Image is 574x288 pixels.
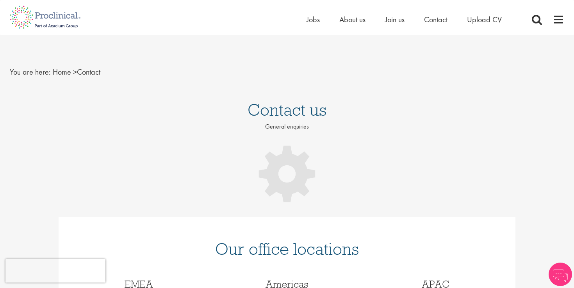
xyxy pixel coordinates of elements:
a: Jobs [307,14,320,25]
a: About us [339,14,365,25]
span: Contact [53,67,100,77]
a: Contact [424,14,447,25]
img: Chatbot [549,263,572,286]
span: > [73,67,77,77]
a: breadcrumb link to Home [53,67,71,77]
span: You are here: [10,67,51,77]
a: Join us [385,14,405,25]
iframe: reCAPTCHA [5,259,105,283]
a: Upload CV [467,14,502,25]
h1: Our office locations [70,240,504,258]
